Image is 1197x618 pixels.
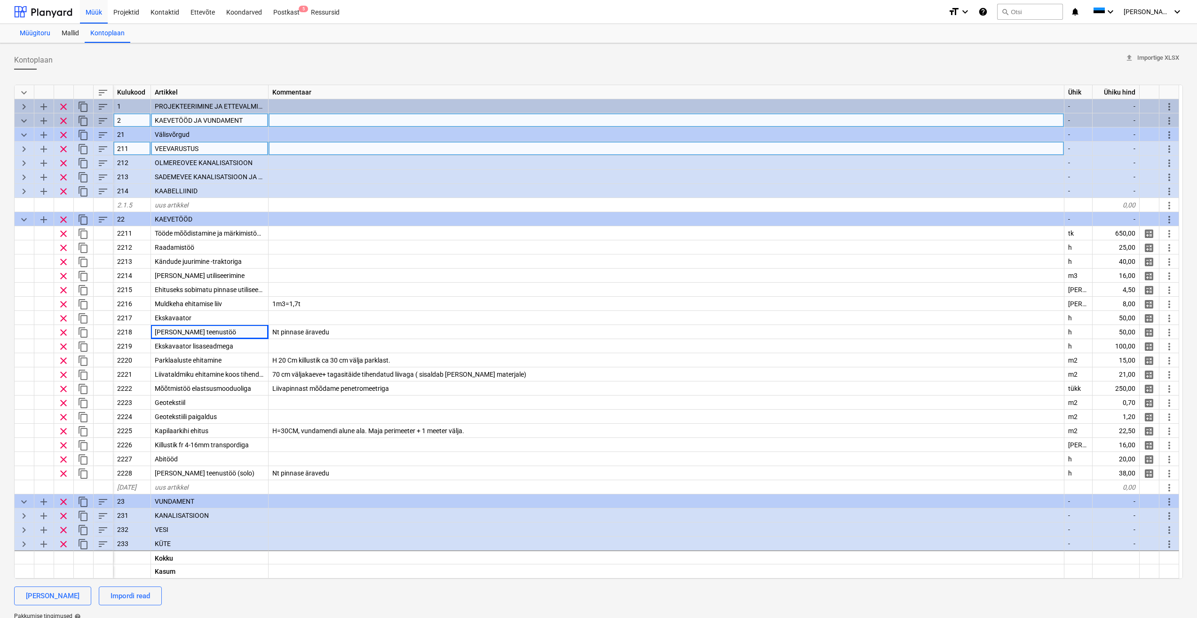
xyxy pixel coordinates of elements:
[155,173,287,181] span: SADEMEVEE KANALISATSIOON JA DRENAAZ
[1143,397,1155,409] span: Halda rea detailset jaotust
[58,285,69,296] span: Eemalda rida
[113,99,151,113] div: 1
[38,101,49,112] span: Lisa reale alamkategooria
[155,117,243,124] span: KAEVETÖÖD JA VUNDAMENT
[113,184,151,198] div: 214
[113,85,151,99] div: Kulukood
[14,586,91,605] button: [PERSON_NAME]
[113,508,151,523] div: 231
[1093,198,1140,212] div: 0,00
[78,539,89,550] span: Dubleeri kategooriat
[58,510,69,522] span: Eemalda rida
[58,256,69,268] span: Eemalda rida
[113,367,151,381] div: 2221
[113,424,151,438] div: 2225
[58,313,69,324] span: Eemalda rida
[1143,468,1155,479] span: Halda rea detailset jaotust
[113,325,151,339] div: 2218
[1064,254,1093,269] div: h
[1172,6,1183,17] i: keyboard_arrow_down
[1093,466,1140,480] div: 38,00
[38,172,49,183] span: Lisa reale alamkategooria
[58,496,69,507] span: Eemalda rida
[1093,254,1140,269] div: 40,00
[1143,242,1155,254] span: Halda rea detailset jaotust
[1143,355,1155,366] span: Halda rea detailset jaotust
[56,24,85,43] div: Mallid
[1064,537,1093,551] div: -
[1164,355,1175,366] span: Rohkem toiminguid
[1164,115,1175,127] span: Rohkem toiminguid
[113,452,151,466] div: 2227
[1064,283,1093,297] div: [PERSON_NAME]
[1164,214,1175,225] span: Rohkem toiminguid
[1064,353,1093,367] div: m2
[155,103,274,110] span: PROJEKTEERIMINE JA ETTEVALMISTUS
[18,143,30,155] span: Laienda kategooriat
[78,369,89,380] span: Dubleeri rida
[1143,285,1155,296] span: Halda rea detailset jaotust
[78,355,89,366] span: Dubleeri rida
[113,283,151,297] div: 2215
[78,440,89,451] span: Dubleeri rida
[58,228,69,239] span: Eemalda rida
[155,201,188,209] span: uus artikkel
[1064,494,1093,508] div: -
[113,381,151,396] div: 2222
[58,369,69,380] span: Eemalda rida
[38,214,49,225] span: Lisa reale alamkategooria
[38,143,49,155] span: Lisa reale alamkategooria
[1143,228,1155,239] span: Halda rea detailset jaotust
[1064,381,1093,396] div: tükk
[1164,482,1175,493] span: Rohkem toiminguid
[272,328,329,336] span: Nt pinnase äravedu
[58,270,69,282] span: Eemalda rida
[155,300,222,308] span: Muldkeha ehitamise liiv
[78,426,89,437] span: Dubleeri rida
[113,537,151,551] div: 233
[1164,539,1175,550] span: Rohkem toiminguid
[959,6,971,17] i: keyboard_arrow_down
[38,158,49,169] span: Lisa reale alamkategooria
[1064,127,1093,142] div: -
[26,590,79,602] div: [PERSON_NAME]
[1164,412,1175,423] span: Rohkem toiminguid
[97,143,109,155] span: Sorteeri read kategooriasiseselt
[58,397,69,409] span: Eemalda rida
[113,113,151,127] div: 2
[1064,184,1093,198] div: -
[113,494,151,508] div: 23
[1164,242,1175,254] span: Rohkem toiminguid
[97,524,109,536] span: Sorteeri read kategooriasiseselt
[1093,226,1140,240] div: 650,00
[272,300,301,308] span: 1m3=1,7t
[1064,85,1093,99] div: Ühik
[1064,297,1093,311] div: [PERSON_NAME]
[113,353,151,367] div: 2220
[18,186,30,197] span: Laienda kategooriat
[85,24,130,43] div: Kontoplaan
[1093,494,1140,508] div: -
[58,341,69,352] span: Eemalda rida
[1064,170,1093,184] div: -
[97,539,109,550] span: Sorteeri read kategooriasiseselt
[1064,396,1093,410] div: m2
[97,496,109,507] span: Sorteeri read kategooriasiseselt
[78,270,89,282] span: Dubleeri rida
[1124,8,1171,16] span: [PERSON_NAME]
[78,299,89,310] span: Dubleeri rida
[1093,184,1140,198] div: -
[58,426,69,437] span: Eemalda rida
[97,158,109,169] span: Sorteeri read kategooriasiseselt
[14,24,56,43] div: Müügitoru
[78,327,89,338] span: Dubleeri rida
[1125,53,1179,63] span: Importige XLSX
[1164,496,1175,507] span: Rohkem toiminguid
[58,327,69,338] span: Eemalda rida
[18,214,30,225] span: Ahenda kategooria
[1164,510,1175,522] span: Rohkem toiminguid
[1164,129,1175,141] span: Rohkem toiminguid
[1143,426,1155,437] span: Halda rea detailset jaotust
[1093,381,1140,396] div: 250,00
[1064,212,1093,226] div: -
